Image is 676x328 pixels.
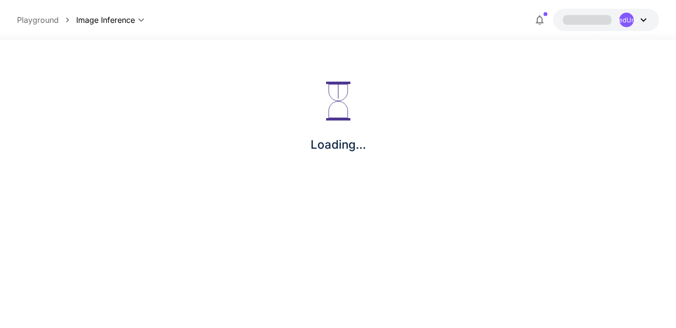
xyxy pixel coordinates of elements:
nav: breadcrumb [17,14,76,26]
p: Loading... [311,136,366,154]
button: UndefinedUndefined [553,9,659,31]
a: Playground [17,14,59,26]
span: Image Inference [76,14,135,26]
div: UndefinedUndefined [619,13,634,27]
